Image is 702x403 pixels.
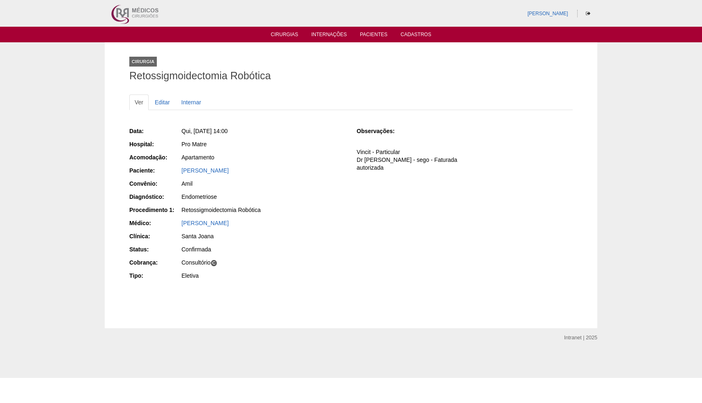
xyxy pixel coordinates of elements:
[129,127,181,135] div: Data:
[181,167,229,174] a: [PERSON_NAME]
[357,127,408,135] div: Observações:
[181,272,345,280] div: Eletiva
[564,334,597,342] div: Intranet | 2025
[129,57,157,67] div: Cirurgia
[271,32,298,40] a: Cirurgias
[528,11,568,16] a: [PERSON_NAME]
[360,32,388,40] a: Pacientes
[176,94,206,110] a: Internar
[181,220,229,226] a: [PERSON_NAME]
[149,94,175,110] a: Editar
[129,166,181,175] div: Paciente:
[129,94,149,110] a: Ver
[181,193,345,201] div: Endometriose
[129,193,181,201] div: Diagnóstico:
[181,140,345,148] div: Pro Matre
[129,232,181,240] div: Clínica:
[586,11,590,16] i: Sair
[129,206,181,214] div: Procedimento 1:
[181,232,345,240] div: Santa Joana
[129,71,573,81] h1: Retossigmoidectomia Robótica
[357,148,573,172] p: Vincit - Particular Dr [PERSON_NAME] - sego - Faturada autorizada
[181,128,228,134] span: Qui, [DATE] 14:00
[181,153,345,161] div: Apartamento
[129,153,181,161] div: Acomodação:
[181,245,345,253] div: Confirmada
[181,258,345,267] div: Consultório
[129,258,181,267] div: Cobrança:
[129,272,181,280] div: Tipo:
[129,140,181,148] div: Hospital:
[129,180,181,188] div: Convênio:
[311,32,347,40] a: Internações
[129,219,181,227] div: Médico:
[401,32,431,40] a: Cadastros
[129,245,181,253] div: Status:
[181,206,345,214] div: Retossigmoidectomia Robótica
[181,180,345,188] div: Amil
[211,260,218,267] span: C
